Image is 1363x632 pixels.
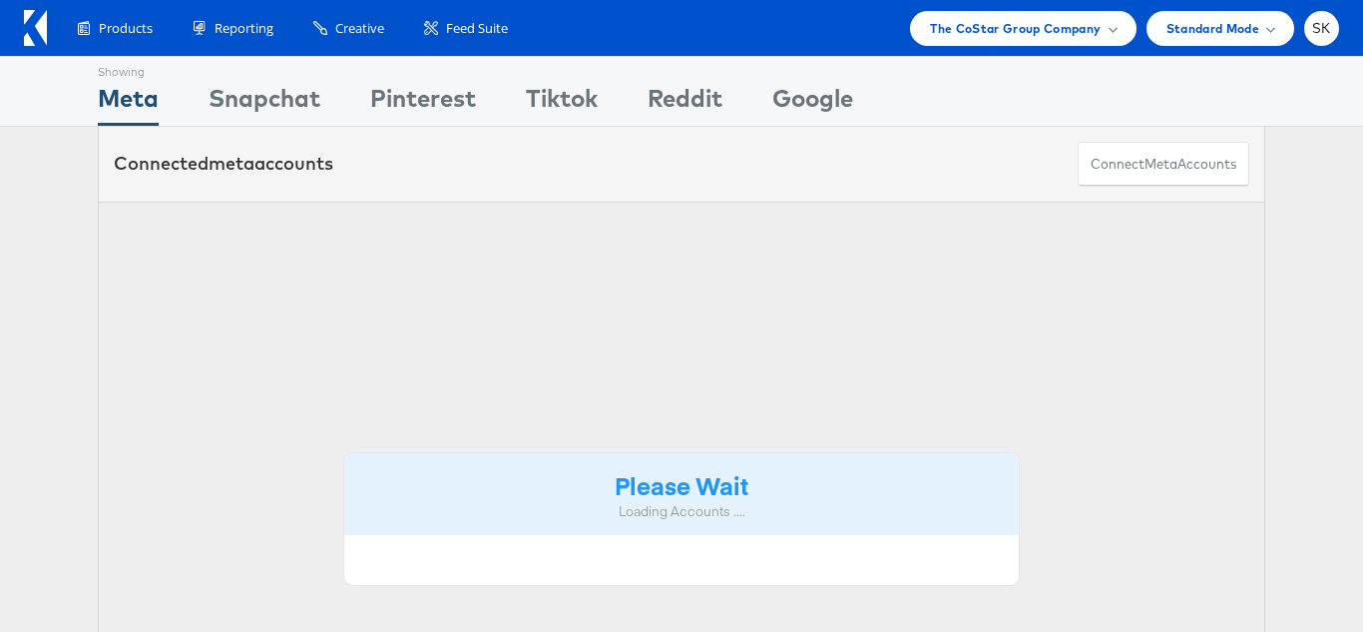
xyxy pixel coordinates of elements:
span: Standard Mode [1166,18,1259,39]
span: The CoStar Group Company [930,18,1101,39]
span: Products [99,19,153,38]
strong: Please Wait [615,468,748,501]
span: meta [1144,155,1177,174]
div: Tiktok [526,81,598,126]
div: Loading Accounts .... [359,502,1004,521]
div: Pinterest [370,81,476,126]
span: Creative [335,19,384,38]
button: ConnectmetaAccounts [1078,142,1249,187]
div: Meta [98,81,159,126]
div: Google [772,81,853,126]
span: Reporting [215,19,273,38]
span: meta [209,152,254,175]
span: Feed Suite [446,19,508,38]
div: Reddit [648,81,722,126]
span: SK [1312,22,1331,35]
div: Showing [98,57,159,81]
div: Connected accounts [114,151,333,177]
div: Snapchat [209,81,320,126]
